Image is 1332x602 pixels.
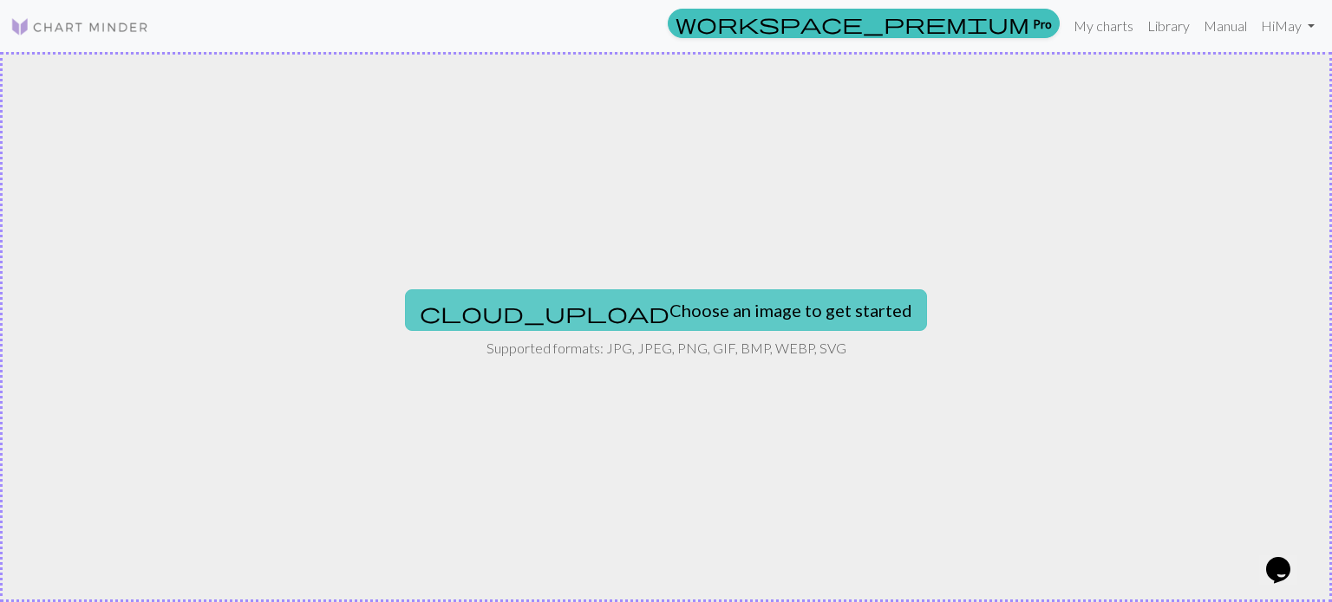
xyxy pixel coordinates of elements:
[1259,533,1315,585] iframe: chat widget
[676,11,1029,36] span: workspace_premium
[405,289,927,331] button: Choose an image to get started
[420,301,669,325] span: cloud_upload
[10,16,149,37] img: Logo
[1067,9,1140,43] a: My charts
[486,338,846,359] p: Supported formats: JPG, JPEG, PNG, GIF, BMP, WEBP, SVG
[668,9,1060,38] a: Pro
[1254,9,1322,43] a: HiMay
[1197,9,1254,43] a: Manual
[1140,9,1197,43] a: Library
